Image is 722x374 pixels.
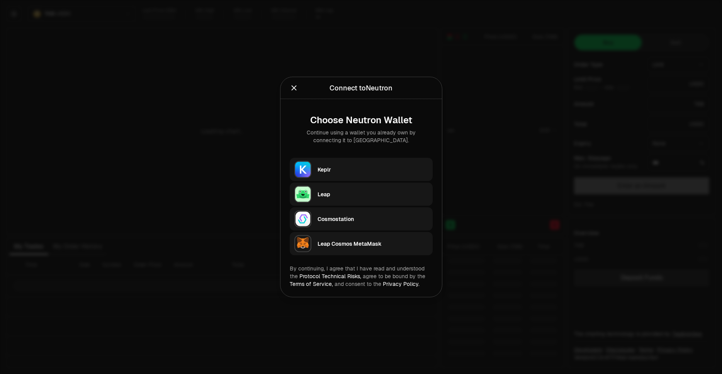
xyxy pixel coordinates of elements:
div: Leap Cosmos MetaMask [318,240,428,248]
img: Keplr [294,161,311,178]
img: Leap Cosmos MetaMask [294,235,311,252]
div: Cosmostation [318,215,428,223]
button: Leap Cosmos MetaMaskLeap Cosmos MetaMask [290,232,433,255]
img: Leap [294,186,311,203]
div: Connect to Neutron [330,83,392,93]
a: Privacy Policy. [383,280,420,287]
img: Cosmostation [294,211,311,228]
div: Continue using a wallet you already own by connecting it to [GEOGRAPHIC_DATA]. [296,129,426,144]
button: KeplrKeplr [290,158,433,181]
a: Protocol Technical Risks, [299,273,361,280]
a: Terms of Service, [290,280,333,287]
div: Choose Neutron Wallet [296,115,426,126]
button: LeapLeap [290,183,433,206]
div: By continuing, I agree that I have read and understood the agree to be bound by the and consent t... [290,265,433,288]
button: Close [290,83,298,93]
button: CosmostationCosmostation [290,207,433,231]
div: Leap [318,190,428,198]
div: Keplr [318,166,428,173]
